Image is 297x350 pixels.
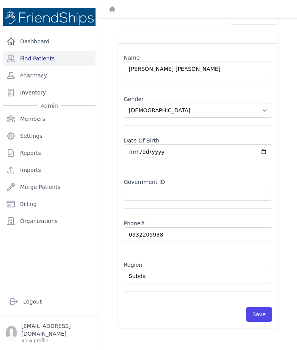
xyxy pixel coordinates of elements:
[21,338,92,344] p: View profile
[124,216,272,227] label: Phone#
[6,322,92,344] a: [EMAIL_ADDRESS][DOMAIN_NAME] View profile
[6,294,92,309] a: Logout
[3,213,96,229] a: Organizations
[124,258,272,269] label: Region
[3,51,96,66] a: Find Patients
[3,179,96,195] a: Merge Patients
[3,8,96,26] img: Medical Missions EMR
[124,92,272,103] label: Gender
[124,134,272,144] label: Date Of Birth
[21,322,92,338] p: [EMAIL_ADDRESS][DOMAIN_NAME]
[3,162,96,178] a: Imports
[38,102,61,110] span: Admin
[3,128,96,144] a: Settings
[3,85,96,100] a: Inventory
[3,68,96,83] a: Pharmacy
[3,196,96,212] a: Billing
[124,175,272,186] label: Government ID
[124,51,272,62] label: Name
[3,111,96,127] a: Members
[3,34,96,49] a: Dashboard
[3,145,96,161] a: Reports
[246,307,272,322] button: Save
